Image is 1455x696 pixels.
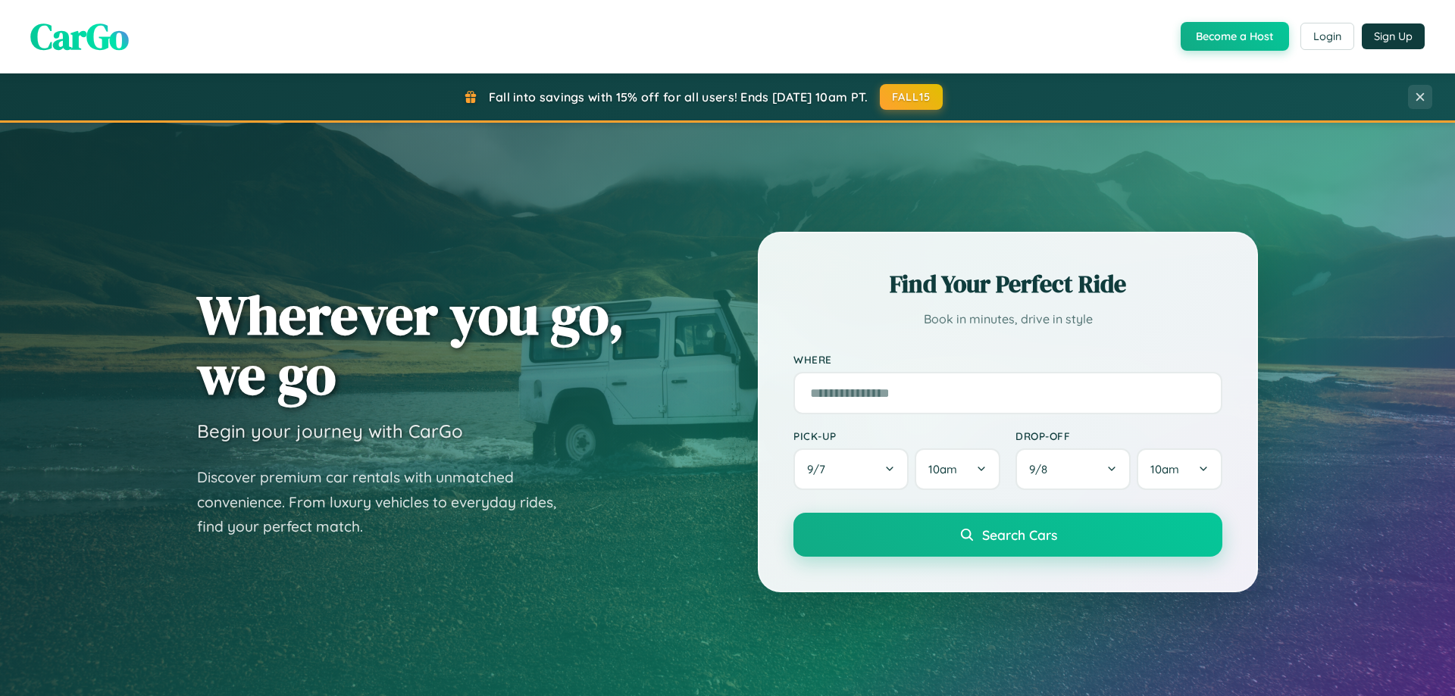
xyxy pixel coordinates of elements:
[793,448,909,490] button: 9/7
[880,84,943,110] button: FALL15
[1150,462,1179,476] span: 10am
[793,513,1222,557] button: Search Cars
[793,429,1000,442] label: Pick-up
[1300,23,1354,50] button: Login
[1137,448,1222,490] button: 10am
[1181,22,1289,51] button: Become a Host
[982,526,1057,543] span: Search Cars
[197,465,576,539] p: Discover premium car rentals with unmatched convenience. From luxury vehicles to everyday rides, ...
[197,285,624,404] h1: Wherever you go, we go
[915,448,1000,490] button: 10am
[1362,23,1425,49] button: Sign Up
[1015,448,1131,490] button: 9/8
[793,308,1222,330] p: Book in minutes, drive in style
[489,89,868,105] span: Fall into savings with 15% off for all users! Ends [DATE] 10am PT.
[793,267,1222,301] h2: Find Your Perfect Ride
[793,353,1222,366] label: Where
[1015,429,1222,442] label: Drop-off
[1029,462,1055,476] span: 9 / 8
[928,462,957,476] span: 10am
[30,11,129,61] span: CarGo
[807,462,833,476] span: 9 / 7
[197,420,463,442] h3: Begin your journey with CarGo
